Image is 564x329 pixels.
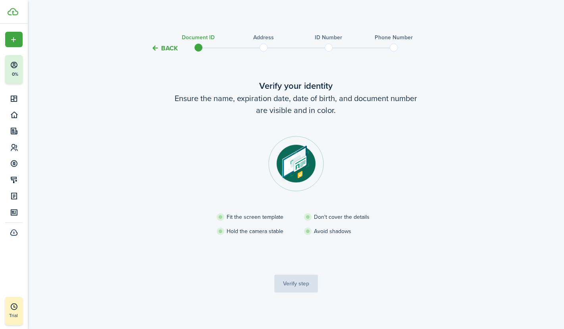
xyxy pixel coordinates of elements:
[8,8,18,15] img: TenantCloud
[182,33,215,42] h3: Document ID
[217,227,304,235] li: Hold the camera stable
[217,213,304,221] li: Fit the screen template
[5,32,23,47] button: Open menu
[9,312,41,319] p: Trial
[253,33,274,42] h3: Address
[10,71,20,78] p: 0%
[5,55,71,84] button: 0%
[129,92,463,116] wizard-step-header-description: Ensure the name, expiration date, date of birth, and document number are visible and in color.
[375,33,413,42] h3: Phone Number
[268,136,324,191] img: Document step
[151,44,178,52] button: Back
[315,33,342,42] h3: ID Number
[129,79,463,92] wizard-step-header-title: Verify your identity
[304,213,391,221] li: Don't cover the details
[304,227,391,235] li: Avoid shadows
[5,297,23,325] a: Trial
